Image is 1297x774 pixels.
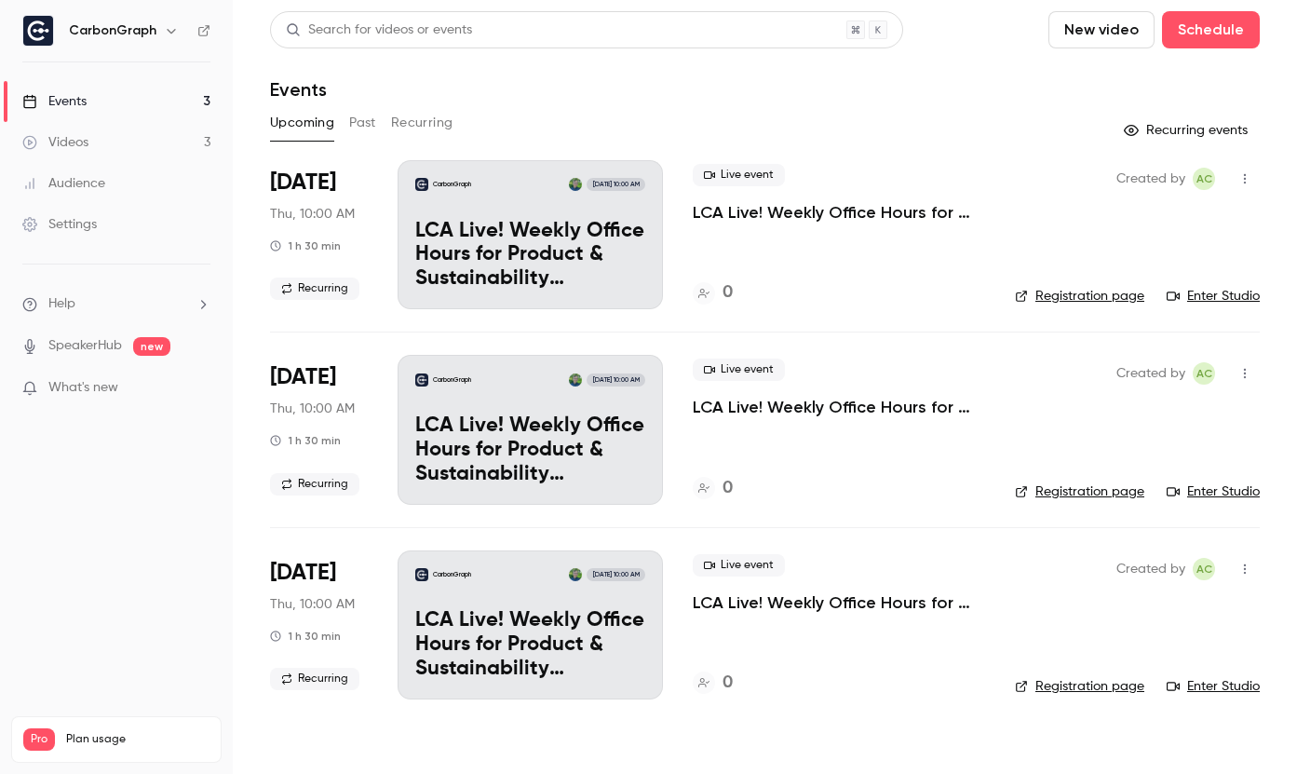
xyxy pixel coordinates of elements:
[433,570,471,579] p: CarbonGraph
[1015,287,1144,306] a: Registration page
[23,16,53,46] img: CarbonGraph
[270,629,341,644] div: 1 h 30 min
[270,433,341,448] div: 1 h 30 min
[1193,168,1215,190] span: Alexander Crease
[1196,362,1212,385] span: AC
[270,558,336,588] span: [DATE]
[133,337,170,356] span: new
[1167,482,1260,501] a: Enter Studio
[48,378,118,398] span: What's new
[48,336,122,356] a: SpeakerHub
[693,359,785,381] span: Live event
[693,164,785,186] span: Live event
[723,671,733,696] h4: 0
[270,108,334,138] button: Upcoming
[66,732,209,747] span: Plan usage
[23,728,55,751] span: Pro
[415,414,645,486] p: LCA Live! Weekly Office Hours for Product & Sustainability Innovators
[1167,287,1260,306] a: Enter Studio
[723,280,733,306] h4: 0
[693,280,733,306] a: 0
[286,20,472,40] div: Search for videos or events
[433,180,471,189] p: CarbonGraph
[415,568,428,581] img: LCA Live! Weekly Office Hours for Product & Sustainability Innovators
[693,554,785,577] span: Live event
[1196,558,1212,580] span: AC
[587,178,644,191] span: [DATE] 10:00 AM
[569,373,582,387] img: Alexander Crease
[1196,168,1212,190] span: AC
[270,362,336,392] span: [DATE]
[723,476,733,501] h4: 0
[1015,677,1144,696] a: Registration page
[22,174,105,193] div: Audience
[270,78,327,101] h1: Events
[391,108,453,138] button: Recurring
[587,373,644,387] span: [DATE] 10:00 AM
[398,550,663,699] a: LCA Live! Weekly Office Hours for Product & Sustainability InnovatorsCarbonGraphAlexander Crease[...
[270,278,359,300] span: Recurring
[22,133,88,152] div: Videos
[270,168,336,197] span: [DATE]
[48,294,75,314] span: Help
[433,375,471,385] p: CarbonGraph
[270,595,355,614] span: Thu, 10:00 AM
[1015,482,1144,501] a: Registration page
[22,92,87,111] div: Events
[415,178,428,191] img: LCA Live! Weekly Office Hours for Product & Sustainability Innovators
[693,201,985,224] a: LCA Live! Weekly Office Hours for Product & Sustainability Innovators
[349,108,376,138] button: Past
[270,160,368,309] div: Oct 2 Thu, 9:00 AM (America/Los Angeles)
[22,215,97,234] div: Settings
[415,373,428,387] img: LCA Live! Weekly Office Hours for Product & Sustainability Innovators
[270,238,341,253] div: 1 h 30 min
[270,550,368,699] div: Oct 16 Thu, 9:00 AM (America/Los Angeles)
[1116,362,1185,385] span: Created by
[1193,558,1215,580] span: Alexander Crease
[1193,362,1215,385] span: Alexander Crease
[22,294,210,314] li: help-dropdown-opener
[587,568,644,581] span: [DATE] 10:00 AM
[1116,168,1185,190] span: Created by
[693,476,733,501] a: 0
[693,671,733,696] a: 0
[1167,677,1260,696] a: Enter Studio
[270,205,355,224] span: Thu, 10:00 AM
[415,220,645,292] p: LCA Live! Weekly Office Hours for Product & Sustainability Innovators
[569,178,582,191] img: Alexander Crease
[693,591,985,614] a: LCA Live! Weekly Office Hours for Product & Sustainability Innovators
[1115,115,1260,145] button: Recurring events
[1048,11,1155,48] button: New video
[398,160,663,309] a: LCA Live! Weekly Office Hours for Product & Sustainability InnovatorsCarbonGraphAlexander Crease[...
[188,380,210,397] iframe: Noticeable Trigger
[69,21,156,40] h6: CarbonGraph
[398,355,663,504] a: LCA Live! Weekly Office Hours for Product & Sustainability InnovatorsCarbonGraphAlexander Crease[...
[270,400,355,418] span: Thu, 10:00 AM
[1162,11,1260,48] button: Schedule
[693,396,985,418] a: LCA Live! Weekly Office Hours for Product & Sustainability Innovators
[270,473,359,496] span: Recurring
[569,568,582,581] img: Alexander Crease
[270,355,368,504] div: Oct 9 Thu, 9:00 AM (America/Los Angeles)
[1116,558,1185,580] span: Created by
[415,609,645,681] p: LCA Live! Weekly Office Hours for Product & Sustainability Innovators
[270,668,359,690] span: Recurring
